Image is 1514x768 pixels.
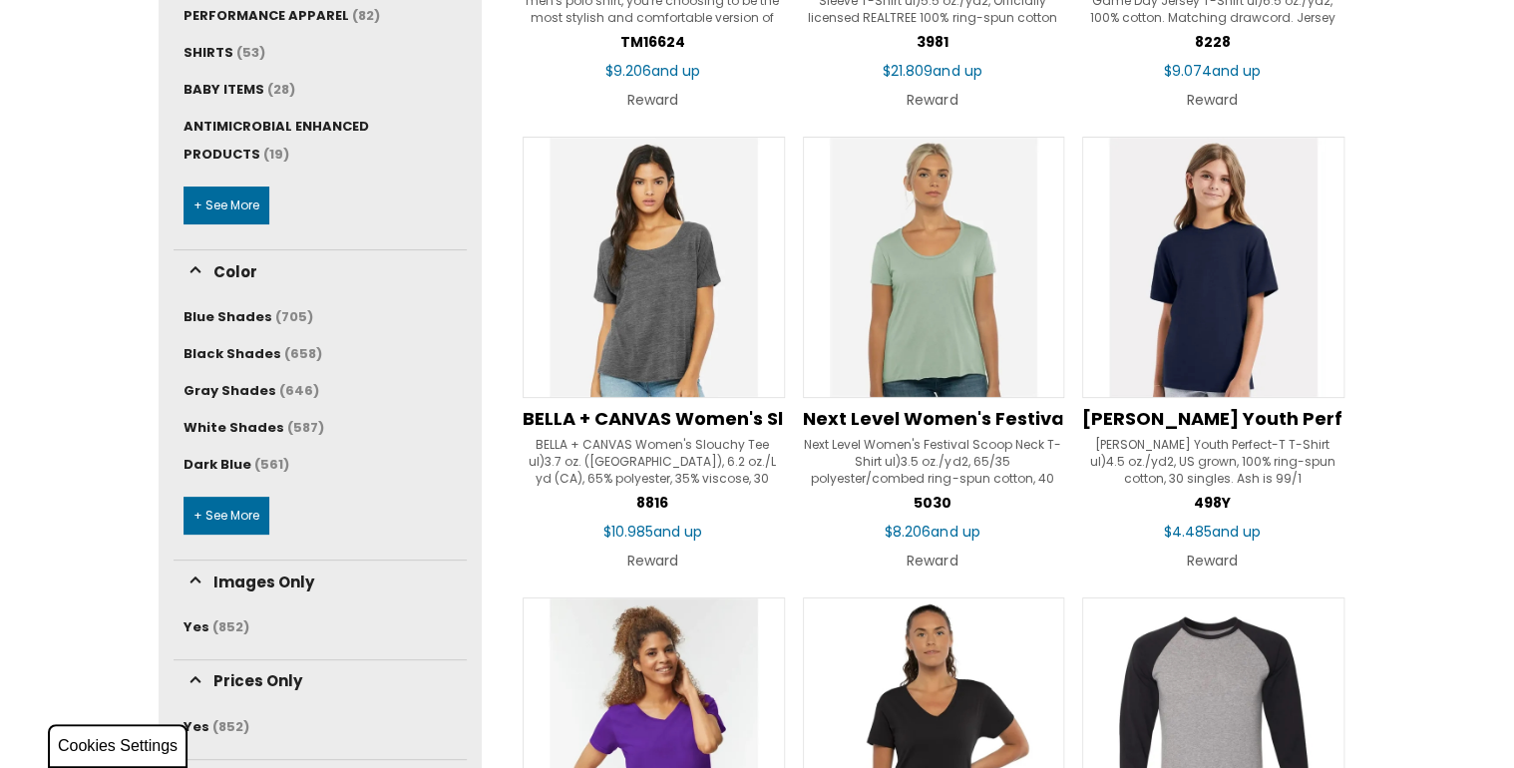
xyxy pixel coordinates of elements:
span: 8816 [636,493,668,513]
div: BELLA + CANVAS Women's Slouchy Tee ul)3.7 oz. ([GEOGRAPHIC_DATA]), 6.2 oz./L yd (CA), 65% polyest... [523,436,783,486]
a: BABY ITEMS (28) [184,80,295,99]
span: $9.074 [1164,61,1261,81]
a: BELLA + CANVAS Women's Slouchy Tee [523,408,783,430]
div: Cookies Settings [48,724,188,768]
a: + See More [184,187,269,224]
span: Yes [184,717,209,736]
span: (705) [275,307,313,326]
span: Hanes Youth Perfect-T T-Shirt [1082,406,1467,431]
span: (852) [212,617,249,636]
span: (53) [236,43,265,62]
span: Color [209,259,261,284]
span: (852) [212,717,249,736]
span: SHIRTS [184,43,233,62]
span: $10.985 [603,522,702,542]
img: Hanes Youth Perfect-T T-Shirt [1082,137,1344,399]
span: and up [931,522,979,542]
span: and up [933,61,981,81]
span: (28) [267,80,295,99]
a: Prices Only [184,670,306,692]
span: Images Only [209,570,318,594]
span: TM16624 [620,32,685,52]
span: 8228 [1194,32,1230,52]
a: White Shades (587) [184,418,324,437]
div: Reward [1082,547,1342,575]
div: Reward [523,547,783,575]
a: ANTIMICROBIAL ENHANCED PRODUCTS (19) [184,117,369,164]
span: $4.485 [1164,522,1261,542]
span: $8.206 [885,522,979,542]
span: and up [1212,522,1261,542]
a: Blue Shades (705) [184,307,313,326]
div: [PERSON_NAME] Youth Perfect-T T-Shirt ul)4.5 oz./yd2, US grown, 100% ring-spun cotton, 30 singles... [1082,436,1342,486]
span: and up [1212,61,1261,81]
a: [PERSON_NAME] Youth Perfect-T T-Shirt [1082,408,1342,430]
span: Black Shades [184,344,281,363]
a: Black Shades (658) [184,344,322,363]
a: Dark Blue (561) [184,455,289,474]
div: Reward [523,86,783,114]
a: Yes (852) [184,717,249,736]
span: BELLA + CANVAS Women's Slouchy Tee [523,406,881,431]
img: BELLA + CANVAS Women's Slouchy Tee [523,137,785,399]
a: Next Level Women's Festival Scoop Neck T-Shirt [803,408,1063,430]
a: Color [184,260,261,282]
div: Reward [1082,86,1342,114]
a: Gray Shades (646) [184,381,319,400]
img: Next Level Women's Festival Scoop Neck T-Shirt [803,137,1065,399]
span: (658) [284,344,322,363]
a: + See More [184,497,269,535]
a: Images Only [184,571,318,592]
span: $21.809 [883,61,981,81]
span: ANTIMICROBIAL ENHANCED PRODUCTS [184,117,369,164]
div: Reward [803,86,1063,114]
span: Next Level Women's Festival Scoop Neck T-Shirt [803,406,1254,431]
span: White Shades [184,418,284,437]
span: (19) [263,145,289,164]
span: (82) [352,6,380,25]
span: (646) [279,381,319,400]
span: Yes [184,617,209,636]
div: Next Level Women's Festival Scoop Neck T-Shirt ul)3.5 oz./yd2, 65/35 polyester/combed ring-spun c... [803,436,1063,486]
span: BABY ITEMS [184,80,264,99]
span: $9.206 [605,61,700,81]
span: Gray Shades [184,381,276,400]
span: 5030 [914,493,951,513]
span: Prices Only [209,668,306,693]
span: and up [651,61,700,81]
a: Yes (852) [184,617,249,636]
span: 3981 [917,32,948,52]
span: and up [653,522,702,542]
a: PERFORMANCE APPAREL (82) [184,6,380,25]
a: SHIRTS (53) [184,43,265,62]
div: Reward [803,547,1063,575]
span: (587) [287,418,324,437]
span: (561) [254,455,289,474]
span: 498Y [1194,493,1231,513]
span: Blue Shades [184,307,272,326]
span: PERFORMANCE APPAREL [184,6,349,25]
span: Dark Blue [184,455,251,474]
